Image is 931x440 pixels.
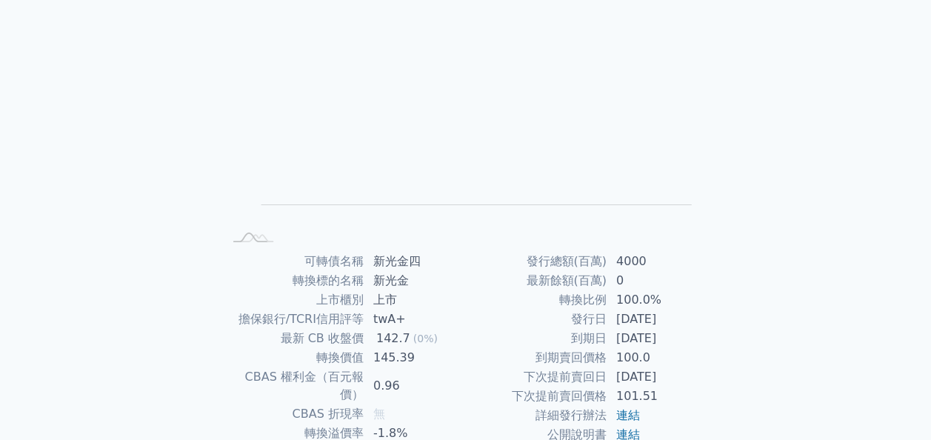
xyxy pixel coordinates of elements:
[466,329,607,348] td: 到期日
[466,310,607,329] td: 發行日
[247,50,692,227] g: Chart
[607,329,709,348] td: [DATE]
[223,367,364,404] td: CBAS 權利金（百元報價）
[223,310,364,329] td: 擔保銀行/TCRI信用評等
[466,387,607,406] td: 下次提前賣回價格
[466,367,607,387] td: 下次提前賣回日
[364,348,466,367] td: 145.39
[466,252,607,271] td: 發行總額(百萬)
[413,333,438,344] span: (0%)
[373,407,385,421] span: 無
[466,348,607,367] td: 到期賣回價格
[223,404,364,424] td: CBAS 折現率
[607,310,709,329] td: [DATE]
[223,348,364,367] td: 轉換價值
[364,367,466,404] td: 0.96
[466,406,607,425] td: 詳細發行辦法
[364,252,466,271] td: 新光金四
[607,271,709,290] td: 0
[466,290,607,310] td: 轉換比例
[616,408,640,422] a: 連結
[607,252,709,271] td: 4000
[466,271,607,290] td: 最新餘額(百萬)
[364,290,466,310] td: 上市
[223,329,364,348] td: 最新 CB 收盤價
[223,271,364,290] td: 轉換標的名稱
[607,367,709,387] td: [DATE]
[364,310,466,329] td: twA+
[607,290,709,310] td: 100.0%
[364,271,466,290] td: 新光金
[223,252,364,271] td: 可轉債名稱
[223,290,364,310] td: 上市櫃別
[373,330,413,347] div: 142.7
[607,387,709,406] td: 101.51
[607,348,709,367] td: 100.0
